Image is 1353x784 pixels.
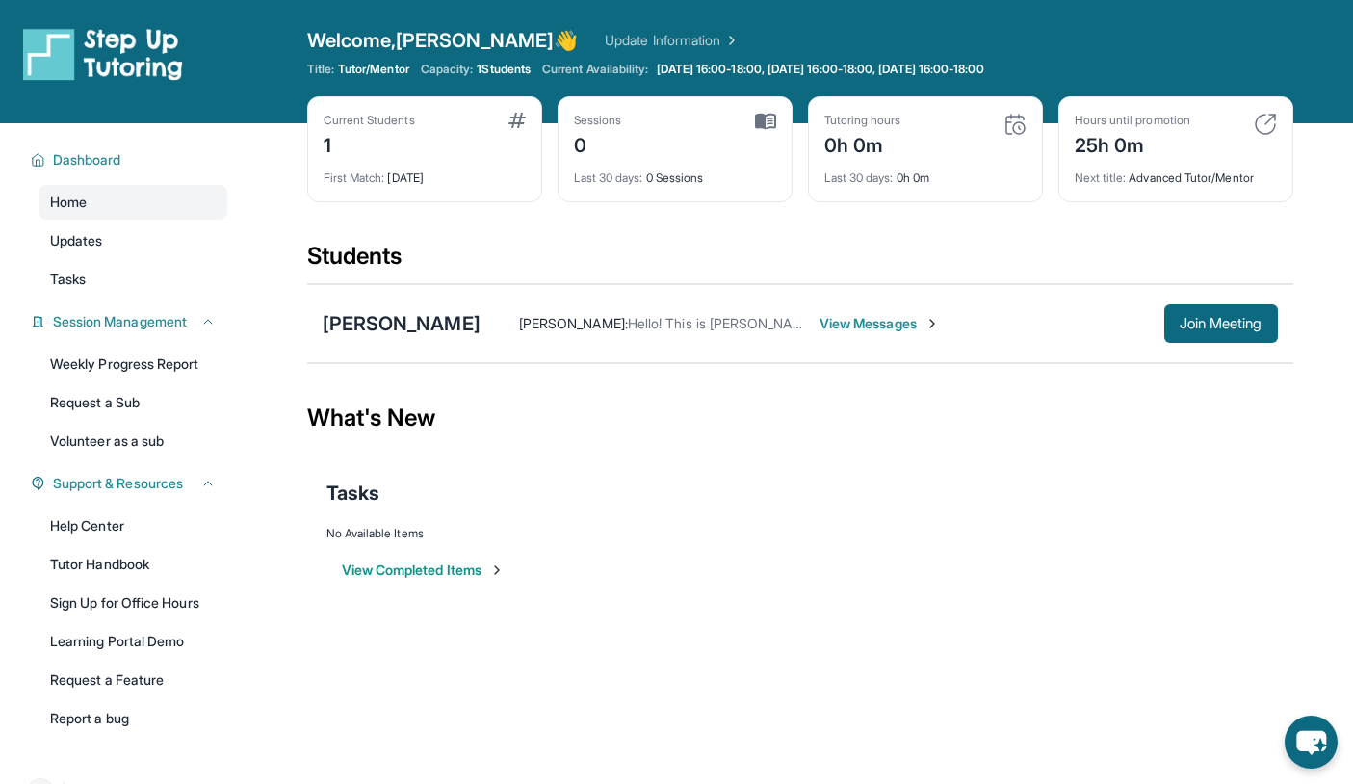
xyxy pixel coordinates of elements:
a: Request a Sub [39,385,227,420]
div: 0h 0m [824,128,901,159]
div: 0 [574,128,622,159]
span: 1 Students [477,62,531,77]
span: [DATE] 16:00-18:00, [DATE] 16:00-18:00, [DATE] 16:00-18:00 [657,62,984,77]
span: Tasks [50,270,86,289]
div: Hours until promotion [1075,113,1190,128]
div: 1 [324,128,415,159]
a: Home [39,185,227,220]
button: Join Meeting [1164,304,1278,343]
img: card [1003,113,1027,136]
button: chat-button [1285,716,1338,769]
a: Help Center [39,509,227,543]
img: card [508,113,526,128]
span: View Messages [820,314,940,333]
span: Current Availability: [542,62,648,77]
div: No Available Items [326,526,1274,541]
span: [PERSON_NAME] : [519,315,628,331]
div: 0 Sessions [574,159,776,186]
div: Students [307,241,1293,283]
button: View Completed Items [342,561,505,580]
span: Last 30 days : [574,170,643,185]
div: [PERSON_NAME] [323,310,481,337]
div: 25h 0m [1075,128,1190,159]
span: Updates [50,231,103,250]
button: Dashboard [45,150,216,170]
div: Current Students [324,113,415,128]
a: Update Information [605,31,740,50]
a: Sign Up for Office Hours [39,586,227,620]
img: logo [23,27,183,81]
a: Updates [39,223,227,258]
span: Capacity: [421,62,474,77]
span: Next title : [1075,170,1127,185]
a: Weekly Progress Report [39,347,227,381]
button: Support & Resources [45,474,216,493]
a: [DATE] 16:00-18:00, [DATE] 16:00-18:00, [DATE] 16:00-18:00 [653,62,988,77]
span: Tutor/Mentor [338,62,409,77]
div: [DATE] [324,159,526,186]
a: Tasks [39,262,227,297]
img: card [1254,113,1277,136]
div: 0h 0m [824,159,1027,186]
a: Learning Portal Demo [39,624,227,659]
span: Last 30 days : [824,170,894,185]
span: Session Management [53,312,187,331]
span: Support & Resources [53,474,183,493]
span: Tasks [326,480,379,507]
div: What's New [307,376,1293,460]
span: Title: [307,62,334,77]
span: Home [50,193,87,212]
span: Dashboard [53,150,121,170]
button: Session Management [45,312,216,331]
div: Tutoring hours [824,113,901,128]
a: Report a bug [39,701,227,736]
a: Volunteer as a sub [39,424,227,458]
a: Request a Feature [39,663,227,697]
div: Sessions [574,113,622,128]
span: First Match : [324,170,385,185]
a: Tutor Handbook [39,547,227,582]
span: Join Meeting [1180,318,1262,329]
img: card [755,113,776,130]
div: Advanced Tutor/Mentor [1075,159,1277,186]
img: Chevron-Right [924,316,940,331]
img: Chevron Right [720,31,740,50]
span: Welcome, [PERSON_NAME] 👋 [307,27,579,54]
